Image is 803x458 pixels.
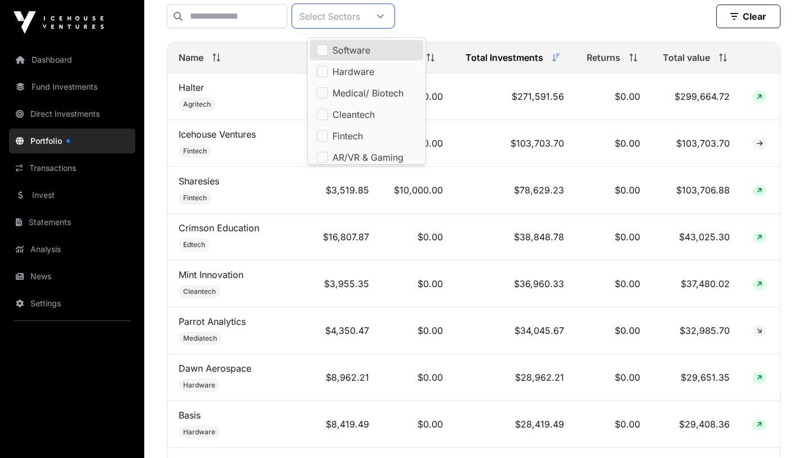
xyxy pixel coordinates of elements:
span: Mediatech [183,334,217,343]
a: Settings [9,291,135,316]
button: Clear [716,5,780,28]
span: Hardware [332,67,374,76]
td: $28,962.21 [454,354,575,401]
span: Software [332,46,370,55]
td: $0.00 [305,120,380,167]
a: Analysis [9,237,135,262]
span: Agritech [183,100,211,109]
td: $0.00 [380,401,454,448]
td: $0.00 [575,73,651,120]
a: Halter [179,82,204,93]
td: $78,629.23 [454,167,575,214]
td: $38,848.78 [454,214,575,261]
span: Total value [663,51,710,64]
a: Sharesies [179,175,219,187]
td: $43,025.30 [651,214,741,261]
td: $28,419.49 [454,401,575,448]
td: $0.00 [575,214,651,261]
span: Fintech [183,147,207,156]
a: Parrot Analytics [179,316,246,327]
span: Cleantech [332,110,375,119]
a: Statements [9,210,135,235]
td: $16,807.87 [305,214,380,261]
span: Hardware [183,381,215,390]
td: $22,539.47 [305,73,380,120]
td: $0.00 [575,261,651,307]
td: $0.00 [575,120,651,167]
li: AR/VR & Gaming [310,147,423,168]
td: $0.00 [380,354,454,401]
a: Crimson Education [179,222,259,234]
td: $8,962.21 [305,354,380,401]
a: Direct Investments [9,102,135,126]
td: $0.00 [380,307,454,354]
img: Icehouse Ventures Logo [14,11,104,34]
span: Hardware [183,428,215,437]
span: Edtech [183,240,205,249]
span: Fintech [332,131,363,140]
li: Hardware [310,61,423,82]
td: $37,480.02 [651,261,741,307]
span: Returns [587,51,620,64]
a: Basis [179,409,201,421]
td: $8,419.49 [305,401,380,448]
li: Cleantech [310,104,423,125]
a: News [9,264,135,289]
a: Fund Investments [9,74,135,99]
li: Fintech [310,126,423,146]
td: $4,350.47 [305,307,380,354]
span: Total Investments [465,51,543,64]
li: Software [310,40,423,60]
span: Fintech [183,193,207,202]
a: Dashboard [9,47,135,72]
td: $36,960.33 [454,261,575,307]
td: $0.00 [575,401,651,448]
a: Invest [9,183,135,208]
a: Transactions [9,156,135,180]
td: $29,651.35 [651,354,741,401]
td: $32,985.70 [651,307,741,354]
td: $3,955.35 [305,261,380,307]
td: $103,706.88 [651,167,741,214]
td: $103,703.70 [454,120,575,167]
span: Cleantech [183,287,216,296]
iframe: Chat Widget [747,404,803,458]
td: $10,000.00 [380,167,454,214]
td: $0.00 [575,354,651,401]
td: $299,664.72 [651,73,741,120]
a: Portfolio [9,129,135,153]
div: Select Sectors [292,5,367,28]
td: $103,703.70 [651,120,741,167]
td: $0.00 [380,261,454,307]
li: Medical/ Biotech [310,83,423,103]
a: Dawn Aerospace [179,363,251,374]
span: Medical/ Biotech [332,89,403,98]
a: Mint Innovation [179,269,243,280]
td: $0.00 [575,307,651,354]
span: AR/VR & Gaming [332,153,403,162]
td: $0.00 [380,214,454,261]
td: $3,519.85 [305,167,380,214]
ul: Option List [308,38,425,256]
td: $34,045.67 [454,307,575,354]
td: $29,408.36 [651,401,741,448]
td: $271,591.56 [454,73,575,120]
td: $0.00 [575,167,651,214]
a: Icehouse Ventures [179,129,256,140]
span: Name [179,51,203,64]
